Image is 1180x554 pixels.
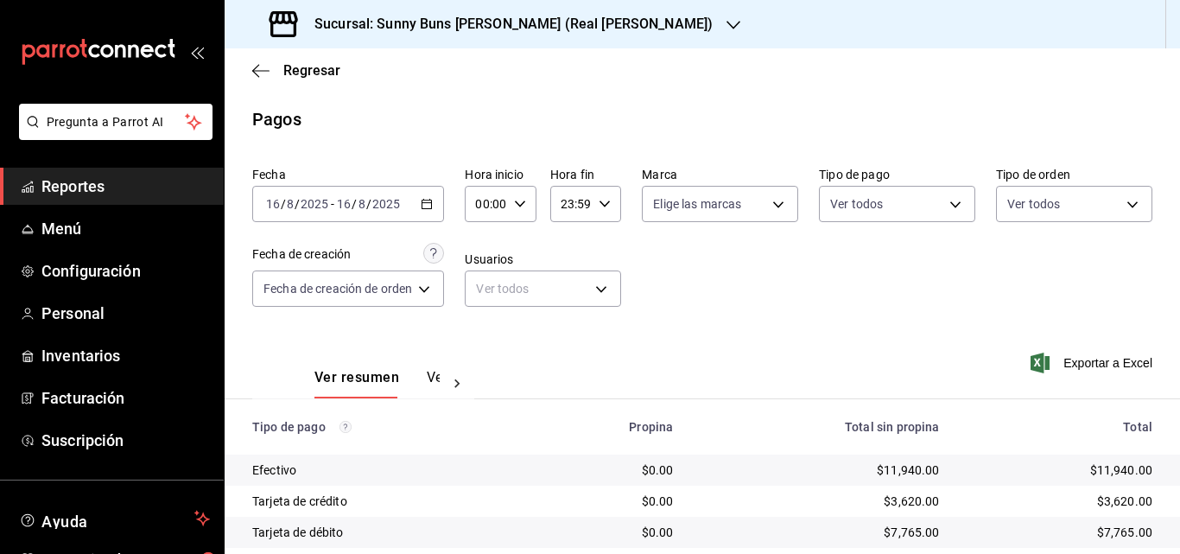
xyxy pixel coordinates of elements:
div: Total sin propina [701,420,939,434]
span: - [331,197,334,211]
span: Fecha de creación de orden [263,280,412,297]
span: Personal [41,302,210,325]
span: Inventarios [41,344,210,367]
label: Hora fin [550,169,621,181]
span: / [366,197,371,211]
div: Efectivo [252,462,517,479]
span: / [352,197,357,211]
span: / [295,197,300,211]
label: Fecha [252,169,444,181]
label: Tipo de orden [996,169,1152,181]
button: Pregunta a Parrot AI [19,104,213,140]
label: Marca [642,169,798,181]
div: Ver todos [465,271,621,307]
span: Configuración [41,259,210,283]
input: ---- [371,197,401,211]
label: Usuarios [465,253,621,265]
label: Tipo de pago [819,169,975,181]
span: Elige las marcas [653,195,741,213]
span: Suscripción [41,429,210,452]
span: Pregunta a Parrot AI [47,113,186,131]
span: Menú [41,217,210,240]
input: -- [286,197,295,211]
span: Ver todos [1007,195,1060,213]
div: Total [967,420,1152,434]
div: Fecha de creación [252,245,351,264]
div: $3,620.00 [701,493,939,510]
div: $3,620.00 [967,493,1152,510]
span: Facturación [41,386,210,410]
span: Reportes [41,175,210,198]
button: open_drawer_menu [190,45,204,59]
div: Tarjeta de débito [252,524,517,541]
input: -- [358,197,366,211]
div: Tipo de pago [252,420,517,434]
input: -- [336,197,352,211]
h3: Sucursal: Sunny Buns [PERSON_NAME] (Real [PERSON_NAME]) [301,14,713,35]
span: / [281,197,286,211]
div: Tarjeta de crédito [252,493,517,510]
div: $0.00 [545,462,674,479]
div: $11,940.00 [701,462,939,479]
button: Regresar [252,62,340,79]
svg: Los pagos realizados con Pay y otras terminales son montos brutos. [339,421,352,433]
div: navigation tabs [314,369,440,398]
div: $7,765.00 [701,524,939,541]
div: $0.00 [545,524,674,541]
span: Regresar [283,62,340,79]
input: -- [265,197,281,211]
div: $0.00 [545,493,674,510]
div: $7,765.00 [967,524,1152,541]
button: Ver pagos [427,369,492,398]
div: $11,940.00 [967,462,1152,479]
a: Pregunta a Parrot AI [12,125,213,143]
span: Ver todos [830,195,883,213]
input: ---- [300,197,329,211]
div: Propina [545,420,674,434]
button: Ver resumen [314,369,399,398]
span: Ayuda [41,508,187,529]
button: Exportar a Excel [1034,353,1152,373]
div: Pagos [252,106,301,132]
label: Hora inicio [465,169,536,181]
